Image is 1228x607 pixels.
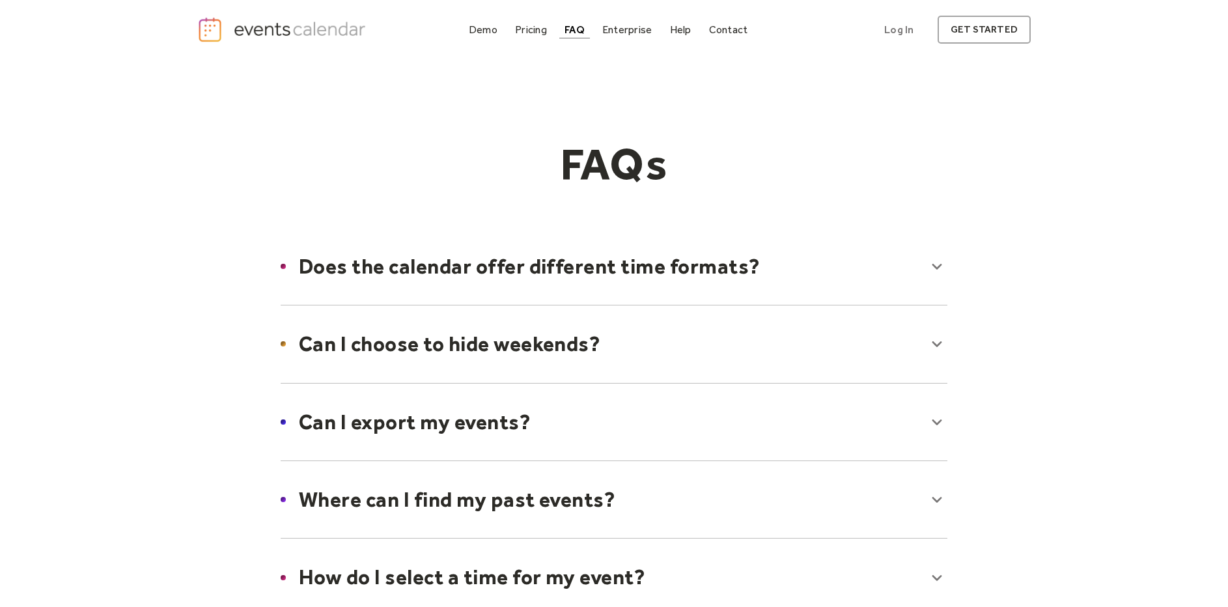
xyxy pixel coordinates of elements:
[364,137,864,191] h1: FAQs
[597,21,657,38] a: Enterprise
[197,16,369,43] a: home
[665,21,697,38] a: Help
[510,21,552,38] a: Pricing
[464,21,503,38] a: Demo
[871,16,927,44] a: Log In
[602,26,652,33] div: Enterprise
[469,26,497,33] div: Demo
[709,26,748,33] div: Contact
[670,26,691,33] div: Help
[704,21,753,38] a: Contact
[565,26,585,33] div: FAQ
[938,16,1031,44] a: get started
[559,21,590,38] a: FAQ
[515,26,547,33] div: Pricing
